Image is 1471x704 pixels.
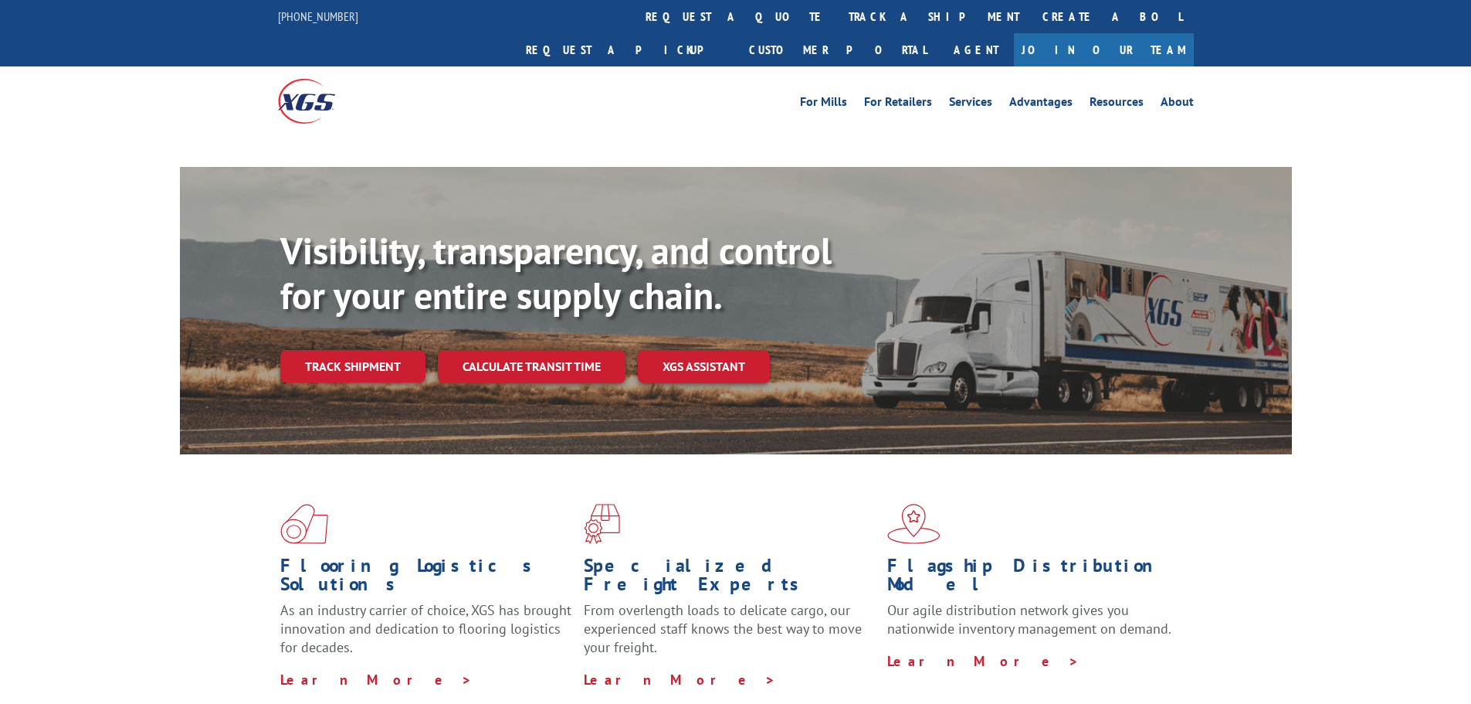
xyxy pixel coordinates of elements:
[887,652,1080,670] a: Learn More >
[949,96,992,113] a: Services
[887,556,1179,601] h1: Flagship Distribution Model
[584,504,620,544] img: xgs-icon-focused-on-flooring-red
[887,504,941,544] img: xgs-icon-flagship-distribution-model-red
[280,504,328,544] img: xgs-icon-total-supply-chain-intelligence-red
[938,33,1014,66] a: Agent
[1009,96,1073,113] a: Advantages
[280,556,572,601] h1: Flooring Logistics Solutions
[1014,33,1194,66] a: Join Our Team
[280,226,832,319] b: Visibility, transparency, and control for your entire supply chain.
[584,601,876,670] p: From overlength loads to delicate cargo, our experienced staff knows the best way to move your fr...
[638,350,770,383] a: XGS ASSISTANT
[1161,96,1194,113] a: About
[737,33,938,66] a: Customer Portal
[584,671,776,689] a: Learn More >
[280,671,473,689] a: Learn More >
[280,350,425,383] a: Track shipment
[514,33,737,66] a: Request a pickup
[278,9,358,24] a: [PHONE_NUMBER]
[887,601,1171,638] span: Our agile distribution network gives you nationwide inventory management on demand.
[864,96,932,113] a: For Retailers
[280,601,571,656] span: As an industry carrier of choice, XGS has brought innovation and dedication to flooring logistics...
[1090,96,1144,113] a: Resources
[438,350,625,383] a: Calculate transit time
[584,556,876,601] h1: Specialized Freight Experts
[800,96,847,113] a: For Mills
